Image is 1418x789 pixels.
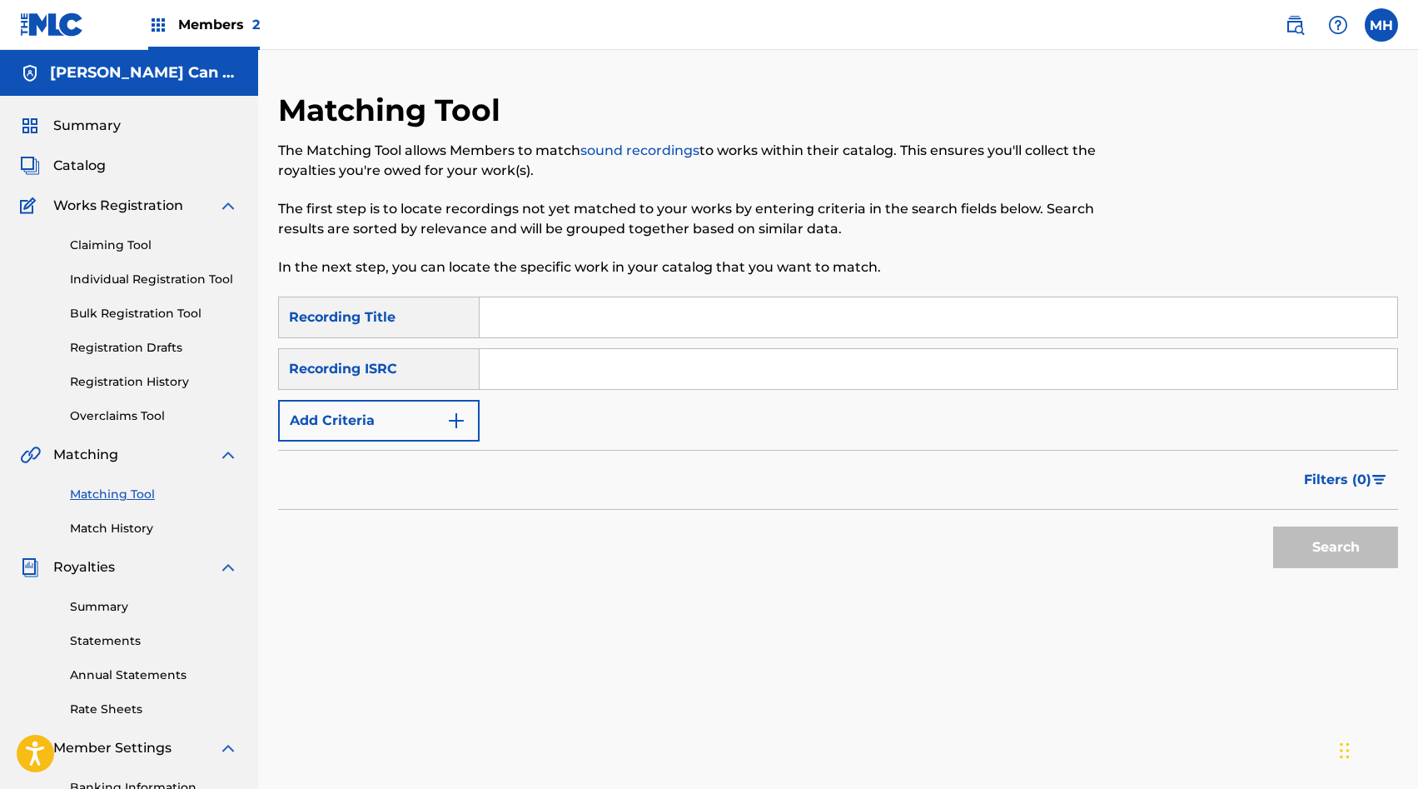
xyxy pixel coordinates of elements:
img: expand [218,445,238,465]
a: Bulk Registration Tool [70,305,238,322]
img: help [1328,15,1348,35]
a: SummarySummary [20,116,121,136]
div: Drag [1340,726,1350,776]
span: Catalog [53,156,106,176]
h2: Matching Tool [278,92,509,129]
a: Public Search [1278,8,1311,42]
img: Works Registration [20,196,42,216]
a: Matching Tool [70,486,238,503]
img: expand [218,196,238,216]
img: Accounts [20,63,40,83]
img: Summary [20,116,40,136]
p: The first step is to locate recordings not yet matched to your works by entering criteria in the ... [278,199,1141,239]
span: Members [178,15,260,34]
span: Filters ( 0 ) [1304,470,1371,490]
a: Rate Sheets [70,701,238,718]
div: Help [1321,8,1355,42]
img: MLC Logo [20,12,84,37]
a: Individual Registration Tool [70,271,238,288]
div: User Menu [1365,8,1398,42]
p: In the next step, you can locate the specific work in your catalog that you want to match. [278,257,1141,277]
h5: Halfast Can You Write Songs [50,63,238,82]
a: Registration Drafts [70,339,238,357]
a: Overclaims Tool [70,407,238,425]
a: Statements [70,632,238,650]
a: Claiming Tool [70,237,238,254]
span: Matching [53,445,118,465]
img: filter [1372,475,1386,485]
img: expand [218,557,238,577]
img: 9d2ae6d4665cec9f34b9.svg [446,411,466,431]
a: Registration History [70,373,238,391]
img: search [1285,15,1305,35]
img: Matching [20,445,41,465]
span: Member Settings [53,738,172,758]
p: The Matching Tool allows Members to match to works within their catalog. This ensures you'll coll... [278,141,1141,181]
button: Filters (0) [1294,459,1398,501]
iframe: Resource Center [1371,523,1418,657]
img: Catalog [20,156,40,176]
button: Add Criteria [278,400,480,442]
iframe: Chat Widget [1335,709,1418,789]
img: Top Rightsholders [148,15,168,35]
span: Summary [53,116,121,136]
a: Summary [70,598,238,616]
img: Royalties [20,557,40,577]
img: expand [218,738,238,758]
img: Member Settings [20,738,40,758]
span: Works Registration [53,196,183,216]
form: Search Form [278,297,1398,577]
a: Annual Statements [70,667,238,684]
a: CatalogCatalog [20,156,106,176]
span: Royalties [53,557,115,577]
span: 2 [252,17,260,32]
a: Match History [70,520,238,537]
a: sound recordings [580,142,699,158]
